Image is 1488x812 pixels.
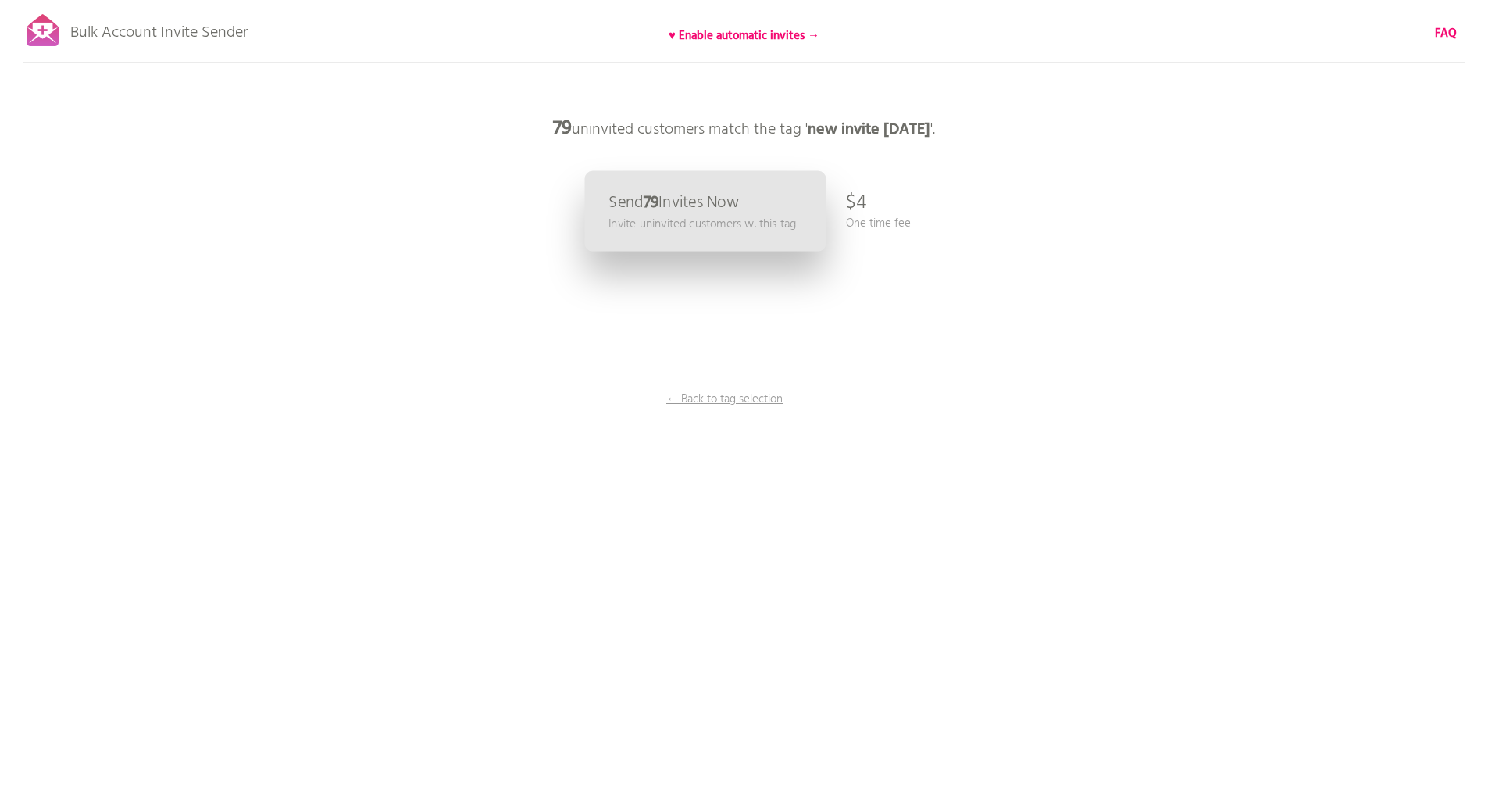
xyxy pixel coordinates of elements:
[608,215,796,233] p: Invite uninvited customers w. this tag
[510,106,979,152] p: uninvited customers match the tag ' '.
[1435,25,1457,42] a: FAQ
[608,195,739,211] p: Send Invites Now
[669,27,819,45] b: ♥ Enable automatic invites →
[70,9,248,48] p: Bulk Account Invite Sender
[1435,24,1457,43] b: FAQ
[553,113,572,145] b: 79
[584,171,826,252] a: Send79Invites Now Invite uninvited customers w. this tag
[643,190,658,216] b: 79
[846,215,911,232] p: One time fee
[846,180,866,227] p: $4
[666,391,783,408] p: ← Back to tag selection
[808,117,930,142] b: new invite [DATE]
